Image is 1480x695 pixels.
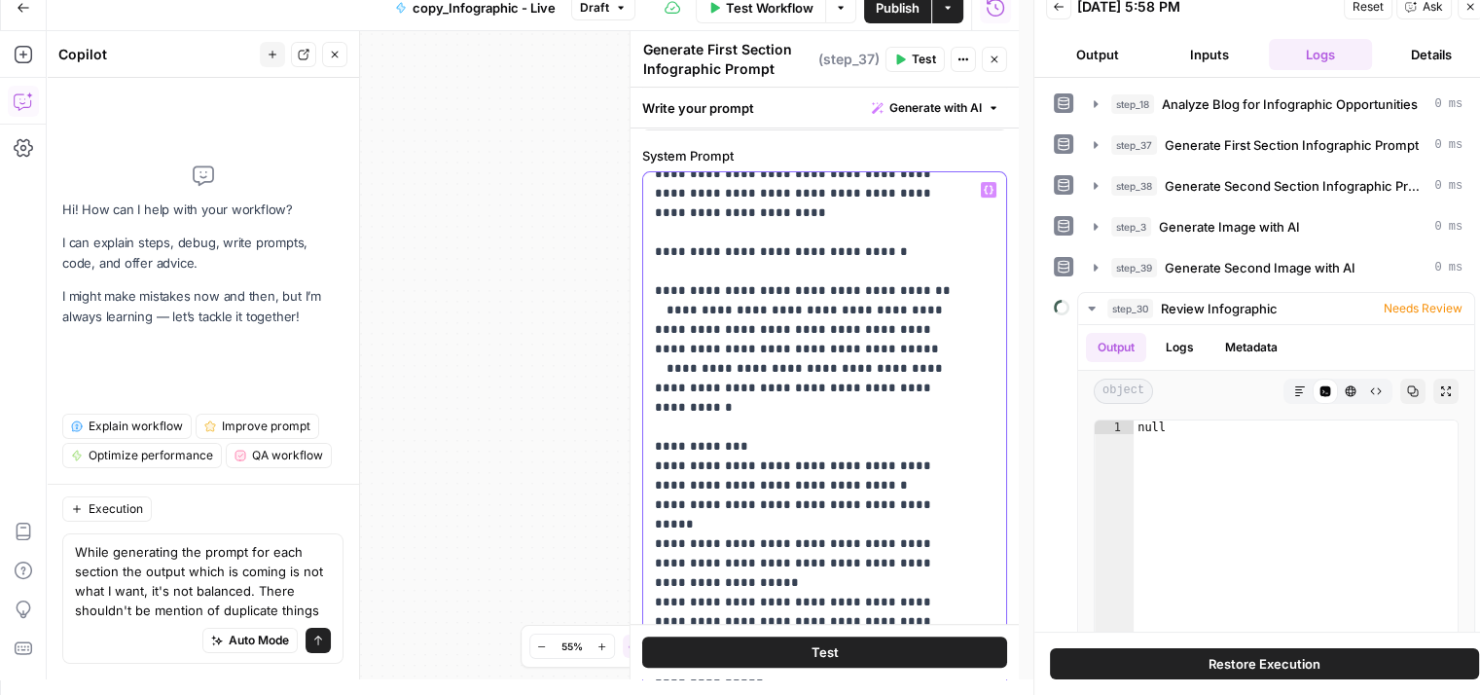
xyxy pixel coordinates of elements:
[1165,258,1355,277] span: Generate Second Image with AI
[1162,94,1418,114] span: Analyze Blog for Infographic Opportunities
[226,443,332,468] button: QA workflow
[62,233,343,274] p: I can explain steps, debug, write prompts, code, and offer advice.
[643,40,813,79] textarea: Generate First Section Infographic Prompt
[1046,39,1149,70] button: Output
[222,418,310,435] span: Improve prompt
[1159,217,1300,237] span: Generate Image with AI
[89,500,143,518] span: Execution
[1082,211,1474,242] button: 0 ms
[561,639,583,654] span: 55%
[1157,39,1260,70] button: Inputs
[1213,333,1289,362] button: Metadata
[885,47,945,72] button: Test
[1050,648,1479,679] button: Restore Execution
[89,447,213,464] span: Optimize performance
[1094,379,1153,404] span: object
[89,418,183,435] span: Explain workflow
[1082,170,1474,201] button: 0 ms
[1154,333,1206,362] button: Logs
[1384,300,1462,317] span: Needs Review
[229,632,289,649] span: Auto Mode
[1107,299,1153,318] span: step_30
[1111,217,1151,237] span: step_3
[1269,39,1372,70] button: Logs
[1434,218,1462,236] span: 0 ms
[62,443,222,468] button: Optimize performance
[1111,176,1157,196] span: step_38
[631,88,1019,128] div: Write your prompt
[1434,136,1462,154] span: 0 ms
[642,146,1007,165] label: System Prompt
[1086,333,1146,362] button: Output
[58,45,254,64] div: Copilot
[864,95,1007,121] button: Generate with AI
[811,642,838,662] span: Test
[202,628,298,653] button: Auto Mode
[1082,252,1474,283] button: 0 ms
[1161,299,1278,318] span: Review Infographic
[1434,95,1462,113] span: 0 ms
[1111,135,1157,155] span: step_37
[1434,177,1462,195] span: 0 ms
[642,637,1007,668] button: Test
[252,447,323,464] span: QA workflow
[1078,293,1474,324] button: Needs Review
[889,99,982,117] span: Generate with AI
[75,542,331,620] textarea: While generating the prompt for each section the output which is coming is not what I want, it's ...
[1434,259,1462,276] span: 0 ms
[62,286,343,327] p: I might make mistakes now and then, but I’m always learning — let’s tackle it together!
[1209,654,1320,674] span: Restore Execution
[1082,129,1474,161] button: 0 ms
[1165,135,1419,155] span: Generate First Section Infographic Prompt
[818,50,880,69] span: ( step_37 )
[62,200,343,220] p: Hi! How can I help with your workflow?
[1111,258,1157,277] span: step_39
[912,51,936,68] span: Test
[1111,94,1154,114] span: step_18
[62,496,152,522] button: Execution
[1165,176,1426,196] span: Generate Second Section Infographic Prompt
[196,414,319,439] button: Improve prompt
[1082,89,1474,120] button: 0 ms
[62,414,192,439] button: Explain workflow
[1095,421,1134,434] div: 1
